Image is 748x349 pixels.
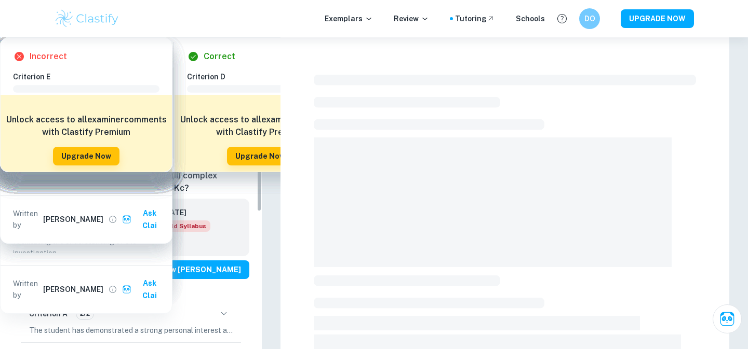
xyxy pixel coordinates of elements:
h6: Incorrect [30,50,67,63]
button: View [PERSON_NAME] [150,260,249,279]
h6: Correct [204,50,235,63]
button: Ask Clai [120,274,168,305]
button: Ask Clai [713,304,742,333]
p: Exemplars [325,13,373,24]
p: The student has demonstrated a strong personal interest and initiative in their choice of topic a... [29,325,233,336]
button: View full profile [105,212,120,227]
button: View full profile [105,282,120,297]
h6: Unlock access to all examiner comments with Clastify Premium [6,114,167,138]
h6: Criterion E [13,71,168,82]
img: Clastify logo [54,8,120,29]
button: Help and Feedback [553,10,571,27]
h6: Criterion D [187,71,342,82]
h6: [PERSON_NAME] [43,284,103,295]
a: Tutoring [455,13,495,24]
div: Starting from the May 2025 session, the Chemistry IA requirements have changed. It's OK to refer ... [162,220,210,232]
p: Written by [13,278,41,301]
img: clai.svg [122,215,132,225]
img: clai.svg [122,285,132,295]
h6: [DATE] [162,207,202,218]
button: Upgrade Now [227,147,293,165]
p: Review [394,13,429,24]
button: Upgrade Now [53,147,119,165]
button: Ask Clai [120,204,168,235]
h6: DO [584,13,596,24]
p: Written by [13,208,41,231]
h6: [PERSON_NAME] [43,214,103,225]
button: UPGRADE NOW [621,9,694,28]
h6: Unlock access to all examiner comments with Clastify Premium [180,114,341,138]
a: Schools [516,13,545,24]
button: DO [579,8,600,29]
span: Old Syllabus [162,220,210,232]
